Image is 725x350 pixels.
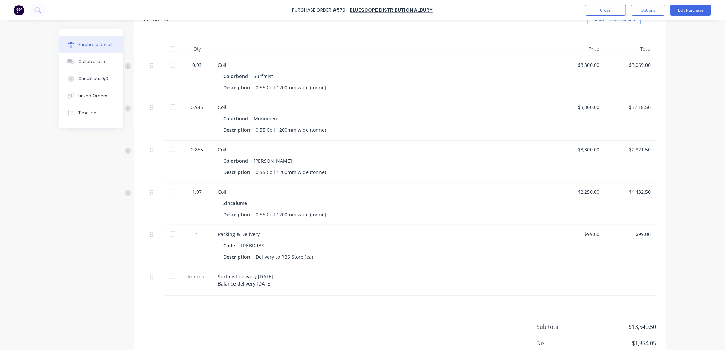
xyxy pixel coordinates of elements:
[187,104,207,111] div: 0.945
[537,339,588,347] span: Tax
[631,5,665,16] button: Options
[554,42,605,56] div: Price
[610,61,651,69] div: $3,069.00
[559,188,599,195] div: $2,250.00
[256,252,313,262] div: Delivery to RBS Store (ea)
[559,61,599,69] div: $3,300.00
[223,71,251,81] div: Colorbond
[78,42,115,48] div: Purchase details
[241,240,264,250] div: FREBDRBS
[559,231,599,238] div: $99.00
[256,209,326,219] div: 0.55 Coil 1200mm wide (tonne)
[187,61,207,69] div: 0.93
[218,273,548,287] div: Surfmist delivery [DATE] Balance delivery [DATE]
[223,198,250,208] div: Zincalume
[78,93,108,99] div: Linked Orders
[559,104,599,111] div: $3,300.00
[182,42,212,56] div: Qty
[256,125,326,135] div: 0.55 Coil 1200mm wide (tonne)
[670,5,711,16] button: Edit Purchase
[610,231,651,238] div: $99.00
[218,61,548,69] div: Coil
[254,71,273,81] div: Surfmist
[223,252,256,262] div: Description
[585,5,626,16] button: Close
[256,83,326,92] div: 0.55 Coil 1200mm wide (tonne)
[187,146,207,153] div: 0.855
[218,146,548,153] div: Coil
[78,59,105,65] div: Collaborate
[59,70,123,87] button: Checklists 0/0
[218,231,548,238] div: Packing & Delivery
[59,36,123,53] button: Purchase details
[218,188,548,195] div: Coil
[223,209,256,219] div: Description
[59,87,123,104] button: Linked Orders
[223,167,256,177] div: Description
[223,240,241,250] div: Code
[187,231,207,238] div: 1
[59,53,123,70] button: Collaborate
[223,156,251,166] div: Colorbond
[218,104,548,111] div: Coil
[559,146,599,153] div: $3,300.00
[187,273,207,280] span: Internal
[14,5,24,15] img: Factory
[59,104,123,121] button: Timeline
[187,188,207,195] div: 1.97
[588,323,656,331] span: $13,540.50
[605,42,656,56] div: Total
[610,104,651,111] div: $3,118.50
[78,76,108,82] div: Checklists 0/0
[588,339,656,347] span: $1,354.05
[223,125,256,135] div: Description
[223,114,251,123] div: Colorbond
[292,7,349,14] div: Purchase Order #579 -
[537,323,588,331] span: Sub total
[610,146,651,153] div: $2,821.50
[254,156,292,166] div: [PERSON_NAME]
[610,188,651,195] div: $4,432.50
[254,114,279,123] div: Monument
[223,83,256,92] div: Description
[78,110,96,116] div: Timeline
[350,7,433,14] a: Bluescope Distribution Albury
[256,167,326,177] div: 0.55 Coil 1200mm wide (tonne)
